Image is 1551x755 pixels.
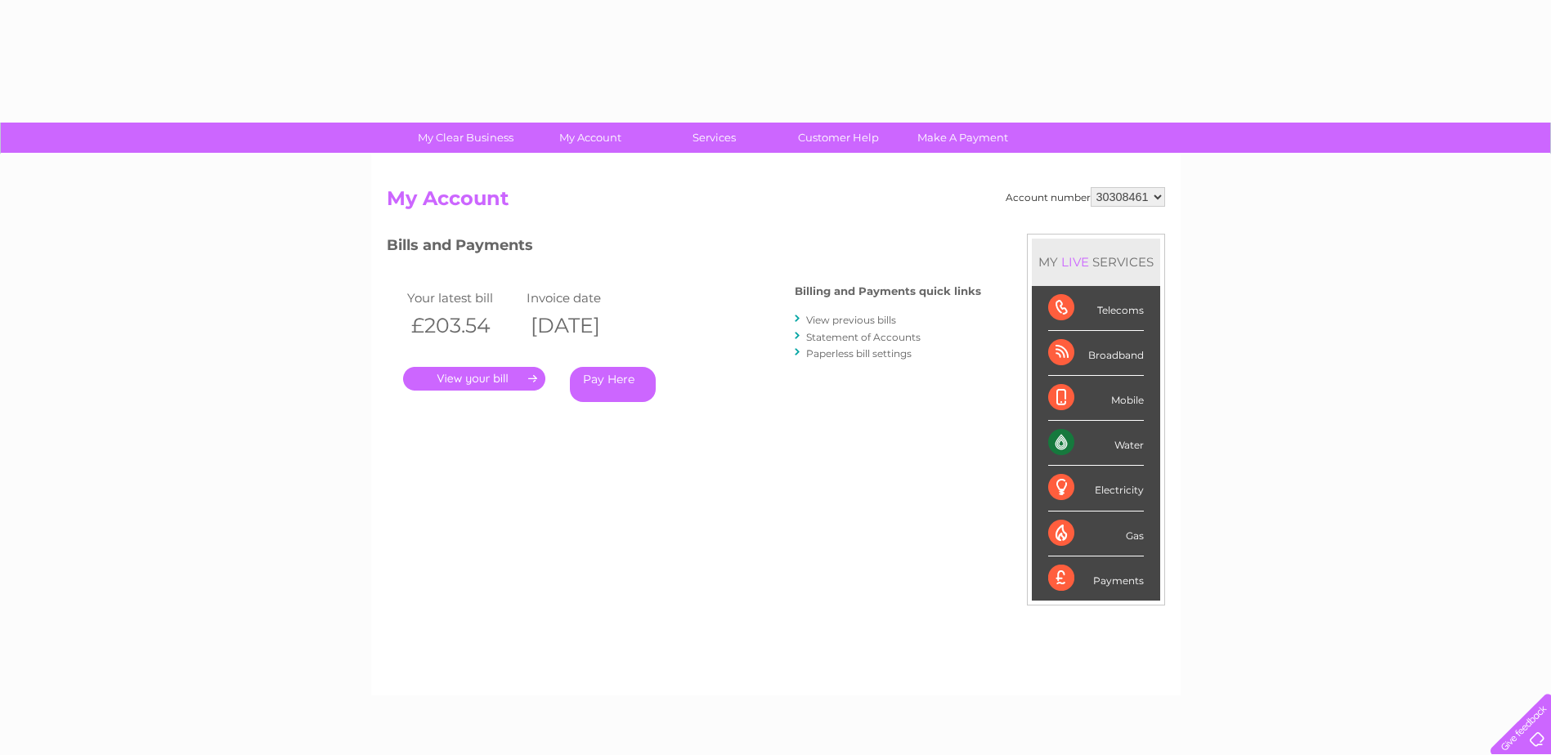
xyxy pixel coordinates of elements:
[647,123,782,153] a: Services
[403,287,522,309] td: Your latest bill
[570,367,656,402] a: Pay Here
[1048,376,1144,421] div: Mobile
[771,123,906,153] a: Customer Help
[403,367,545,391] a: .
[806,314,896,326] a: View previous bills
[1048,331,1144,376] div: Broadband
[795,285,981,297] h4: Billing and Payments quick links
[387,187,1165,218] h2: My Account
[1048,512,1144,556] div: Gas
[895,123,1030,153] a: Make A Payment
[1048,286,1144,331] div: Telecoms
[1048,556,1144,601] div: Payments
[1048,421,1144,466] div: Water
[387,234,981,262] h3: Bills and Payments
[1058,254,1092,270] div: LIVE
[522,287,642,309] td: Invoice date
[1032,239,1160,285] div: MY SERVICES
[522,123,657,153] a: My Account
[806,331,921,343] a: Statement of Accounts
[806,347,912,360] a: Paperless bill settings
[1006,187,1165,207] div: Account number
[398,123,533,153] a: My Clear Business
[1048,466,1144,511] div: Electricity
[522,309,642,342] th: [DATE]
[403,309,522,342] th: £203.54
